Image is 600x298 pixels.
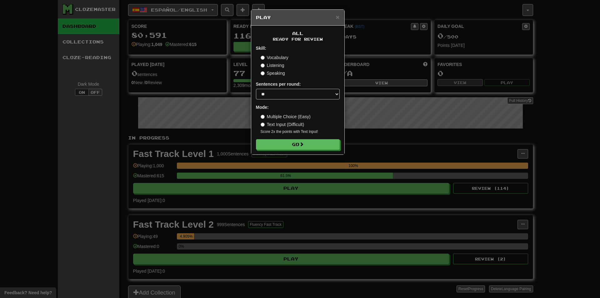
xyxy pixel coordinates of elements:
[261,56,265,60] input: Vocabulary
[256,37,340,42] small: Ready for Review
[336,13,339,21] span: ×
[336,14,339,20] button: Close
[256,14,340,21] h5: Play
[261,71,265,75] input: Speaking
[261,123,265,127] input: Text Input (Difficult)
[256,46,266,51] strong: Skill:
[261,114,311,120] label: Multiple Choice (Easy)
[261,63,265,68] input: Listening
[261,115,265,119] input: Multiple Choice (Easy)
[261,121,304,128] label: Text Input (Difficult)
[256,81,301,87] label: Sentences per round:
[256,139,340,150] button: Go
[261,129,340,134] small: Score 2x the points with Text Input !
[261,54,288,61] label: Vocabulary
[292,31,303,36] span: All
[256,105,269,110] strong: Mode:
[261,70,285,76] label: Speaking
[261,62,284,68] label: Listening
